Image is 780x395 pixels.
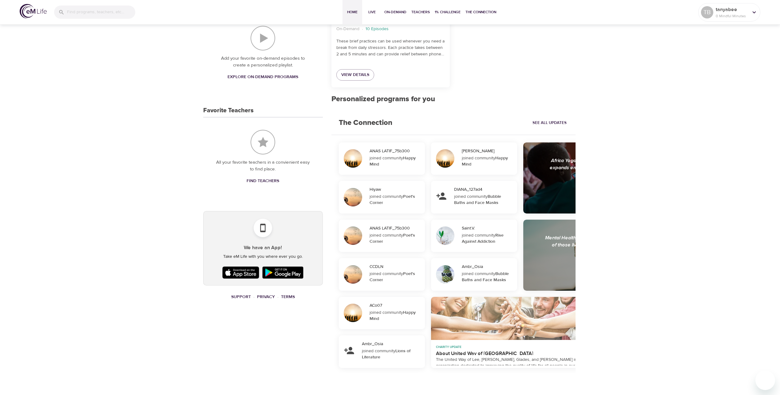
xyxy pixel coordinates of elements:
[20,4,47,18] img: logo
[370,194,415,205] strong: Poet's Corner
[251,130,275,154] img: Favorite Teachers
[203,107,254,114] h3: Favorite Teachers
[370,233,415,244] strong: Poet's Corner
[370,302,422,309] div: ACo07
[228,73,298,81] span: Explore On-Demand Programs
[261,265,305,280] img: Google Play Store
[370,232,421,245] div: joined community
[221,265,261,280] img: Apple App Store
[336,26,359,32] p: On-Demand
[465,9,496,15] span: The Connection
[331,95,576,104] h2: Personalized programs for you
[462,155,508,167] strong: Happy Mind
[384,9,406,15] span: On-Demand
[67,6,135,19] input: Find programs, teachers, etc...
[435,9,461,15] span: 1% Challenge
[370,271,421,283] div: joined community
[281,294,295,300] a: Terms
[716,13,748,19] p: 0 Mindful Minutes
[277,293,279,301] li: ·
[370,310,416,321] strong: Happy Mind
[345,9,360,15] span: Home
[716,6,748,13] p: tanyabee
[755,370,775,390] iframe: Button to launch messaging window
[208,245,318,251] h5: We have an App!
[362,348,421,360] div: joined community
[462,232,513,245] div: joined community
[533,119,567,126] span: See All Updates
[454,186,515,193] div: DIANA_127ad4
[216,55,311,69] p: Add your favorite on-demand episodes to create a personalized playlist.
[247,177,279,185] span: Find Teachers
[331,111,400,135] h2: The Connection
[370,225,422,231] div: ANAS LATIF_75b300
[253,293,255,301] li: ·
[370,271,415,283] strong: Poet's Corner
[462,225,515,231] div: Saint.V.
[545,157,680,178] div: Africa Yoga Project educates, empowers, elevates and expands employability for [DEMOGRAPHIC_DATA]...
[365,9,379,15] span: Live
[231,294,251,300] a: Support
[462,271,509,283] strong: Bubble Baths and Face Masks
[362,348,410,360] strong: Lions of Literature
[462,233,504,244] strong: Rise Against Addiction
[341,71,369,79] span: View Details
[370,309,421,322] div: joined community
[336,38,445,58] p: These brief practices can be used whenever you need a break from daily stressors. Each practice t...
[203,293,323,301] nav: breadcrumb
[362,341,422,347] div: Ambr_Osia
[257,294,275,300] a: Privacy
[462,155,513,167] div: joined community
[462,148,515,154] div: [PERSON_NAME]
[370,155,421,167] div: joined community
[370,194,421,206] div: joined community
[370,264,422,270] div: CCDLN
[370,148,422,154] div: ANAS LATIF_75b300
[462,271,513,283] div: joined community
[362,25,363,33] li: ·
[251,26,275,50] img: On-Demand Playlist
[370,155,416,167] strong: Happy Mind
[370,186,422,193] div: Hiyaw
[216,159,311,173] p: All your favorite teachers in a convienient easy to find place.
[436,357,604,365] div: The United Way of Lee, [PERSON_NAME], Glades, and [PERSON_NAME] is a volunteer organization dedic...
[411,9,430,15] span: Teachers
[436,350,604,355] div: About United Way of [GEOGRAPHIC_DATA]
[454,194,501,205] strong: Bubble Baths and Face Masks
[545,234,680,256] div: Mental Health America is dedicated to addressing the needs of those living with mental illness an...
[208,253,318,260] p: Take eM Life with you where ever you go.
[336,25,445,33] nav: breadcrumb
[701,6,713,18] div: TB
[462,264,515,270] div: Ambr_Osia
[366,26,389,32] p: 10 Episodes
[436,345,604,349] div: Charity Update
[244,175,282,187] a: Find Teachers
[531,118,568,128] a: See All Updates
[225,71,301,83] a: Explore On-Demand Programs
[454,194,513,206] div: joined community
[336,69,374,81] a: View Details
